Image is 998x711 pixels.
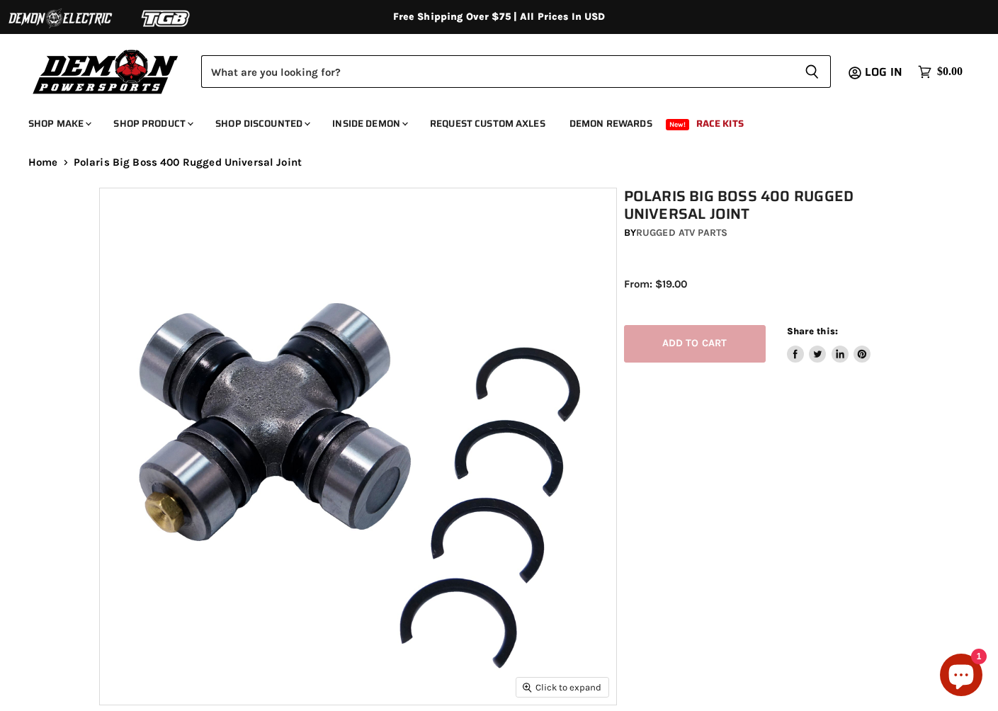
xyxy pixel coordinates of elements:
a: Home [28,157,58,169]
a: Request Custom Axles [419,109,556,138]
a: Rugged ATV Parts [636,227,727,239]
a: Shop Product [103,109,202,138]
a: $0.00 [911,62,970,82]
a: Demon Rewards [559,109,663,138]
span: $0.00 [937,65,963,79]
input: Search [201,55,793,88]
span: Share this: [787,326,838,336]
span: Click to expand [523,682,601,693]
button: Search [793,55,831,88]
inbox-online-store-chat: Shopify online store chat [936,654,987,700]
span: Polaris Big Boss 400 Rugged Universal Joint [74,157,302,169]
a: Inside Demon [322,109,416,138]
ul: Main menu [18,103,959,138]
img: Polaris Big Boss 400 Rugged Universal Joint [100,188,616,705]
img: Demon Powersports [28,46,183,96]
button: Click to expand [516,678,608,697]
a: Shop Make [18,109,100,138]
a: Shop Discounted [205,109,319,138]
span: New! [666,119,690,130]
img: Demon Electric Logo 2 [7,5,113,32]
form: Product [201,55,831,88]
aside: Share this: [787,325,871,363]
span: From: $19.00 [624,278,687,290]
div: by [624,225,907,241]
img: TGB Logo 2 [113,5,220,32]
a: Log in [858,66,911,79]
span: Log in [865,63,902,81]
h1: Polaris Big Boss 400 Rugged Universal Joint [624,188,907,223]
a: Race Kits [686,109,754,138]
